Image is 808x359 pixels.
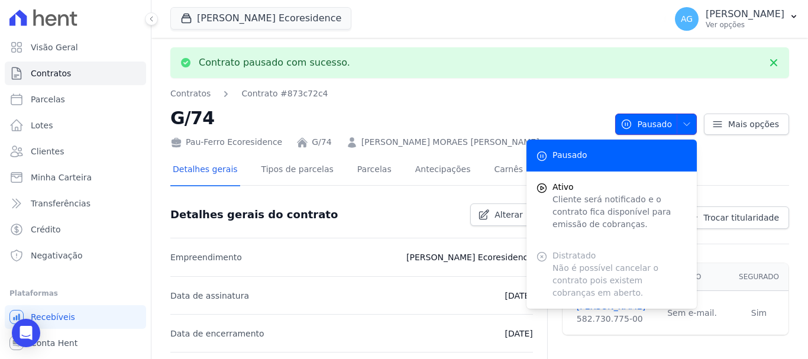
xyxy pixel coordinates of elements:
th: Segurado [729,263,788,291]
a: Parcelas [355,155,394,186]
a: Alterar [470,203,533,226]
p: [PERSON_NAME] Ecoresidence [406,250,533,264]
span: Transferências [31,198,91,209]
a: Transferências [5,192,146,215]
div: Open Intercom Messenger [12,319,40,347]
span: AG [681,15,693,23]
span: Conta Hent [31,337,77,349]
span: Crédito [31,224,61,235]
p: [DATE] [505,326,532,341]
span: Mais opções [728,118,779,130]
a: Trocar titularidade [679,206,789,229]
span: Visão Geral [31,41,78,53]
nav: Breadcrumb [170,88,606,100]
button: Pausado [615,114,697,135]
p: Cliente será notificado e o contrato fica disponível para emissão de cobranças. [552,193,687,231]
button: [PERSON_NAME] Ecoresidence [170,7,351,30]
a: Mais opções [704,114,789,135]
div: Pau-Ferro Ecoresidence [170,136,282,148]
a: Crédito [5,218,146,241]
span: Parcelas [31,93,65,105]
button: Ativo Cliente será notificado e o contrato fica disponível para emissão de cobranças. [526,172,697,240]
span: Pausado [620,114,672,135]
a: Visão Geral [5,35,146,59]
span: Pausado [552,149,587,161]
span: Recebíveis [31,311,75,323]
div: 582.730.775-00 [577,313,653,325]
a: Clientes [5,140,146,163]
span: Trocar titularidade [703,212,779,224]
a: Contratos [170,88,211,100]
p: Data de assinatura [170,289,249,303]
h2: G/74 [170,105,606,131]
p: Ver opções [706,20,784,30]
a: Negativação [5,244,146,267]
a: Minha Carteira [5,166,146,189]
td: Sim [729,291,788,335]
p: [DATE] [505,289,532,303]
a: Contratos [5,62,146,85]
a: Antecipações [413,155,473,186]
span: Negativação [31,250,83,261]
span: Alterar [495,209,523,221]
button: AG [PERSON_NAME] Ver opções [665,2,808,35]
a: Parcelas [5,88,146,111]
span: Clientes [31,145,64,157]
span: Minha Carteira [31,172,92,183]
a: [PERSON_NAME] MORAES [PERSON_NAME] [361,136,539,148]
span: Ativo [552,181,687,193]
a: Conta Hent [5,331,146,355]
div: Plataformas [9,286,141,300]
a: Lotes [5,114,146,137]
a: Carnês [492,155,525,186]
span: Lotes [31,119,53,131]
a: Recebíveis [5,305,146,329]
nav: Breadcrumb [170,88,328,100]
td: Sem e-mail. [660,291,729,335]
span: Contratos [31,67,71,79]
p: Contrato pausado com sucesso. [199,57,350,69]
a: G/74 [312,136,331,148]
p: Empreendimento [170,250,242,264]
a: Tipos de parcelas [259,155,336,186]
a: Detalhes gerais [170,155,240,186]
p: Data de encerramento [170,326,264,341]
a: Contrato #873c72c4 [241,88,328,100]
p: [PERSON_NAME] [706,8,784,20]
h3: Detalhes gerais do contrato [170,208,338,222]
